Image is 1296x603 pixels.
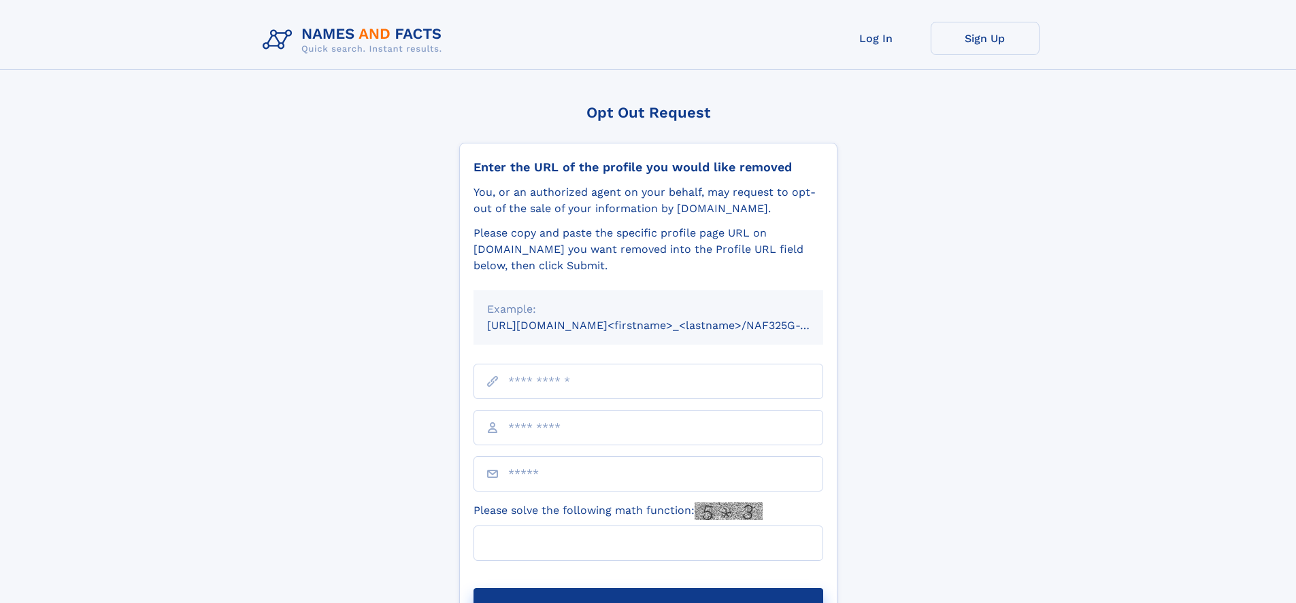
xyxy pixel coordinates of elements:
[473,184,823,217] div: You, or an authorized agent on your behalf, may request to opt-out of the sale of your informatio...
[473,225,823,274] div: Please copy and paste the specific profile page URL on [DOMAIN_NAME] you want removed into the Pr...
[257,22,453,58] img: Logo Names and Facts
[473,502,763,520] label: Please solve the following math function:
[822,22,931,55] a: Log In
[931,22,1040,55] a: Sign Up
[487,301,810,317] div: Example:
[473,160,823,175] div: Enter the URL of the profile you would like removed
[487,319,849,332] small: [URL][DOMAIN_NAME]<firstname>_<lastname>/NAF325G-xxxxxxxx
[459,104,837,121] div: Opt Out Request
